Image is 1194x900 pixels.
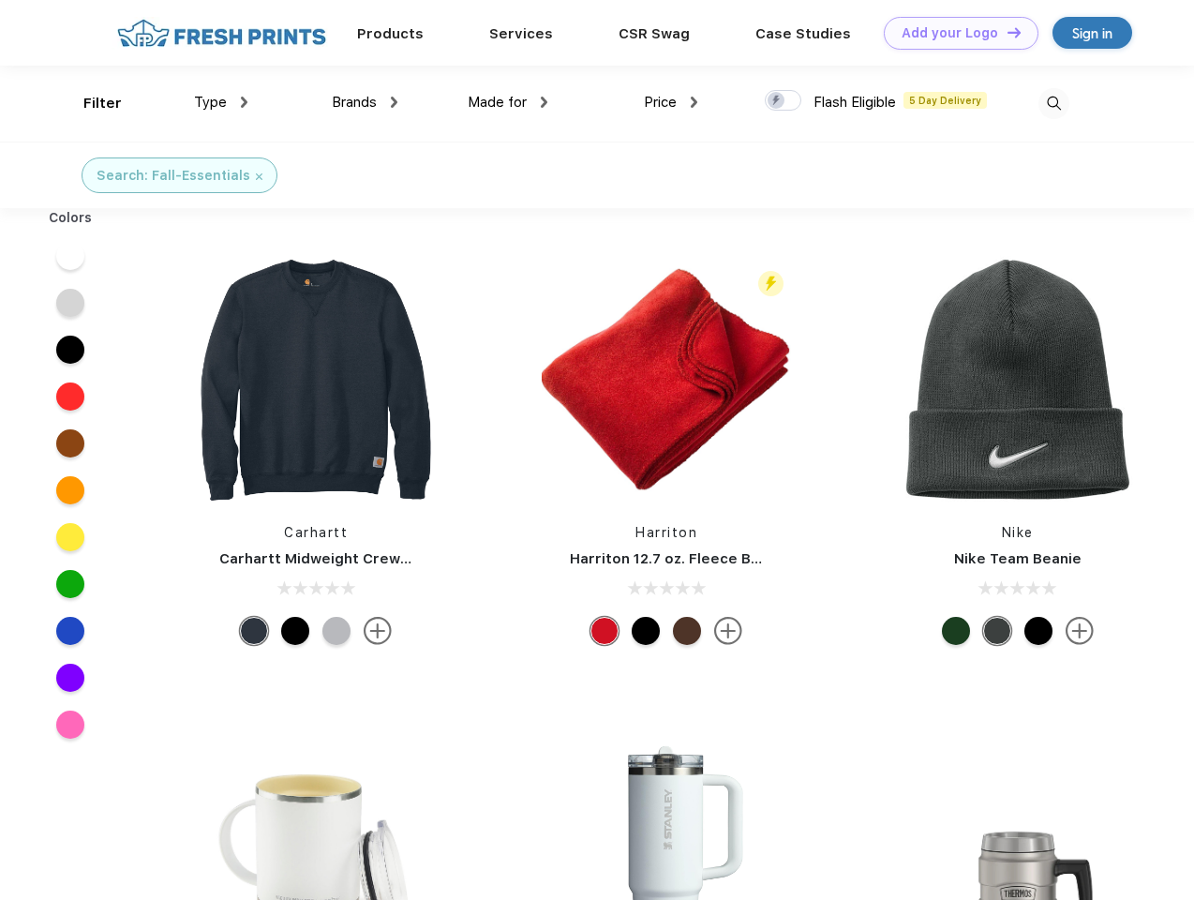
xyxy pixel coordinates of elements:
[635,525,697,540] a: Harriton
[256,173,262,180] img: filter_cancel.svg
[83,93,122,114] div: Filter
[284,525,348,540] a: Carhartt
[1072,22,1112,44] div: Sign in
[542,255,791,504] img: func=resize&h=266
[1066,617,1094,645] img: more.svg
[357,25,424,42] a: Products
[219,550,517,567] a: Carhartt Midweight Crewneck Sweatshirt
[1024,617,1052,645] div: Black
[632,617,660,645] div: Black
[902,25,998,41] div: Add your Logo
[541,97,547,108] img: dropdown.png
[1052,17,1132,49] a: Sign in
[194,94,227,111] span: Type
[97,166,250,186] div: Search: Fall-Essentials
[1002,525,1034,540] a: Nike
[691,97,697,108] img: dropdown.png
[983,617,1011,645] div: Anthracite
[191,255,440,504] img: func=resize&h=266
[322,617,351,645] div: Heather Grey
[758,271,784,296] img: flash_active_toggle.svg
[954,550,1082,567] a: Nike Team Beanie
[240,617,268,645] div: New Navy
[893,255,1142,504] img: func=resize&h=266
[364,617,392,645] img: more.svg
[813,94,896,111] span: Flash Eligible
[714,617,742,645] img: more.svg
[903,92,987,109] span: 5 Day Delivery
[241,97,247,108] img: dropdown.png
[644,94,677,111] span: Price
[570,550,796,567] a: Harriton 12.7 oz. Fleece Blanket
[468,94,527,111] span: Made for
[35,208,107,228] div: Colors
[673,617,701,645] div: Cocoa
[1007,27,1021,37] img: DT
[1038,88,1069,119] img: desktop_search.svg
[332,94,377,111] span: Brands
[112,17,332,50] img: fo%20logo%202.webp
[281,617,309,645] div: Black
[391,97,397,108] img: dropdown.png
[590,617,619,645] div: Red
[942,617,970,645] div: Gorge Green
